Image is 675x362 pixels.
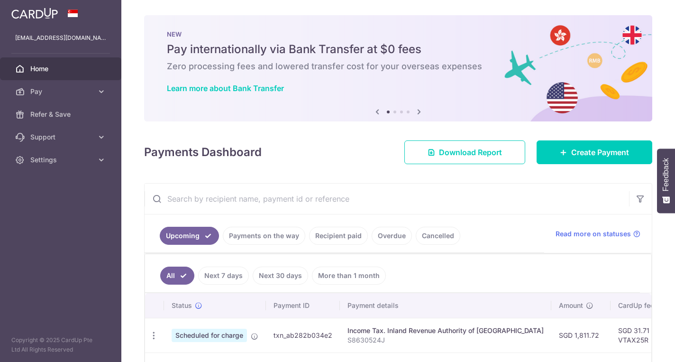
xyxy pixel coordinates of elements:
[347,326,544,335] div: Income Tax. Inland Revenue Authority of [GEOGRAPHIC_DATA]
[372,227,412,245] a: Overdue
[144,15,652,121] img: Bank transfer banner
[657,149,675,213] button: Feedback - Show survey
[160,227,219,245] a: Upcoming
[556,229,640,239] a: Read more on statuses
[404,140,525,164] a: Download Report
[30,132,93,142] span: Support
[30,155,93,165] span: Settings
[312,267,386,285] a: More than 1 month
[167,61,629,72] h6: Zero processing fees and lowered transfer cost for your overseas expenses
[145,184,629,214] input: Search by recipient name, payment id or reference
[223,227,305,245] a: Payments on the way
[551,318,611,353] td: SGD 1,811.72
[30,64,93,74] span: Home
[253,267,308,285] a: Next 30 days
[439,147,502,158] span: Download Report
[198,267,249,285] a: Next 7 days
[614,334,666,357] iframe: Opens a widget where you can find more information
[172,329,247,342] span: Scheduled for charge
[662,158,670,191] span: Feedback
[11,8,58,19] img: CardUp
[618,301,654,310] span: CardUp fee
[611,318,672,353] td: SGD 31.71 VTAX25R
[347,335,544,345] p: S8630524J
[15,33,106,43] p: [EMAIL_ADDRESS][DOMAIN_NAME]
[416,227,460,245] a: Cancelled
[30,110,93,119] span: Refer & Save
[556,229,631,239] span: Read more on statuses
[167,30,629,38] p: NEW
[340,293,551,318] th: Payment details
[144,144,262,161] h4: Payments Dashboard
[167,42,629,57] h5: Pay internationally via Bank Transfer at $0 fees
[559,301,583,310] span: Amount
[537,140,652,164] a: Create Payment
[172,301,192,310] span: Status
[309,227,368,245] a: Recipient paid
[30,87,93,96] span: Pay
[266,293,340,318] th: Payment ID
[160,267,194,285] a: All
[167,84,284,93] a: Learn more about Bank Transfer
[571,147,629,158] span: Create Payment
[266,318,340,353] td: txn_ab282b034e2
